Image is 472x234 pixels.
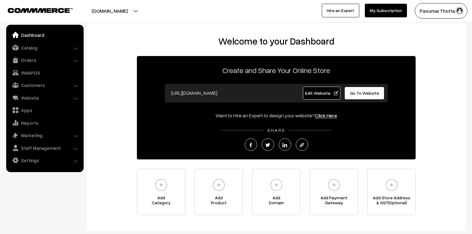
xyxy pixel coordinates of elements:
a: Customers [8,80,81,91]
a: WebPOS [8,67,81,78]
a: Catalog [8,42,81,53]
span: Add Product [195,195,243,208]
span: Edit Website [305,90,338,96]
a: AddCategory [137,169,185,215]
span: Go To Website [350,90,379,96]
a: Orders [8,54,81,66]
h2: Welcome to your Dashboard [93,36,460,47]
a: Reports [8,117,81,128]
a: Add Store Address& GST(Optional) [367,169,416,215]
a: Add PaymentGateway [310,169,358,215]
a: Go To Website [344,87,384,100]
img: plus.svg [153,176,170,193]
a: Staff Management [8,142,81,154]
a: Marketing [8,130,81,141]
a: Apps [8,105,81,116]
a: AddProduct [194,169,243,215]
button: [DOMAIN_NAME] [70,3,149,19]
span: SHARE [264,128,289,133]
a: Edit Website [303,87,341,100]
span: Add Domain [252,195,300,208]
img: plus.svg [268,176,285,193]
span: Add Store Address & GST(Optional) [368,195,415,208]
a: Hire an Expert [322,4,359,17]
a: Click Here [315,112,337,119]
a: Settings [8,155,81,166]
span: Add Payment Gateway [310,195,358,208]
a: Dashboard [8,29,81,41]
span: Add Category [137,195,185,208]
p: Create and Share Your Online Store [137,65,416,76]
img: COMMMERCE [8,8,73,13]
img: plus.svg [326,176,343,193]
img: user [455,6,464,15]
button: Pasumai Thotta… [415,3,467,19]
a: COMMMERCE [8,6,62,14]
a: My Subscription [365,4,407,17]
div: Want to Hire an Expert to design your website? [137,112,416,119]
img: plus.svg [210,176,227,193]
img: plus.svg [383,176,400,193]
a: Website [8,92,81,103]
a: AddDomain [252,169,300,215]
